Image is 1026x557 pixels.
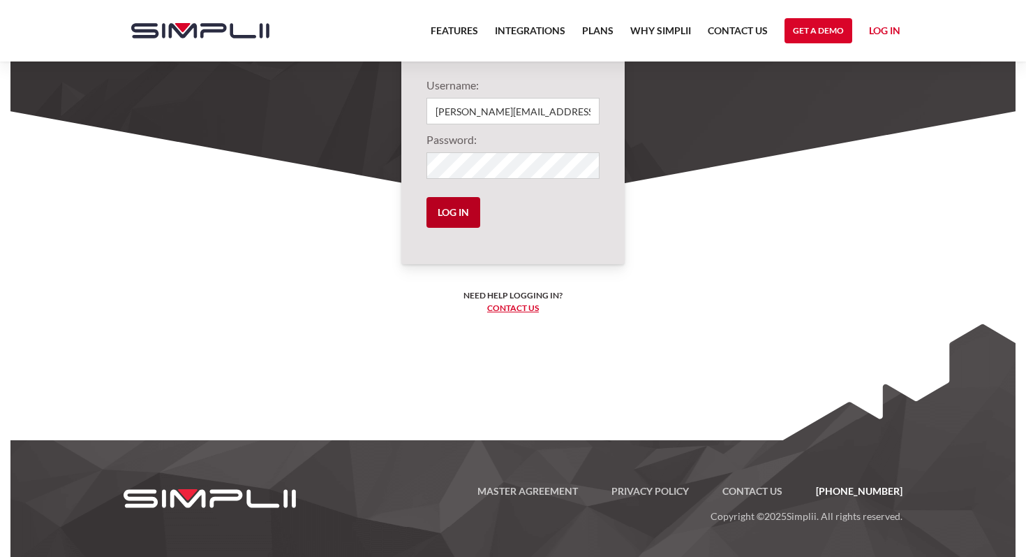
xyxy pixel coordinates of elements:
[582,22,614,48] a: Plans
[708,22,768,48] a: Contact US
[487,303,539,313] a: Contact us
[322,500,902,525] p: Copyright © Simplii. All rights reserved.
[463,289,563,314] h6: Need help logging in? ‍
[799,483,902,500] a: [PHONE_NUMBER]
[426,77,600,94] label: Username:
[630,22,691,48] a: Why Simplii
[431,22,478,48] a: Features
[426,197,480,228] input: Log in
[706,483,799,500] a: Contact US
[461,483,595,500] a: Master Agreement
[426,77,600,239] form: Login
[764,510,787,522] span: 2025
[785,18,852,43] a: Get a Demo
[426,131,600,148] label: Password:
[595,483,706,500] a: Privacy Policy
[131,23,269,38] img: Simplii
[869,22,900,43] a: Log in
[495,22,565,48] a: Integrations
